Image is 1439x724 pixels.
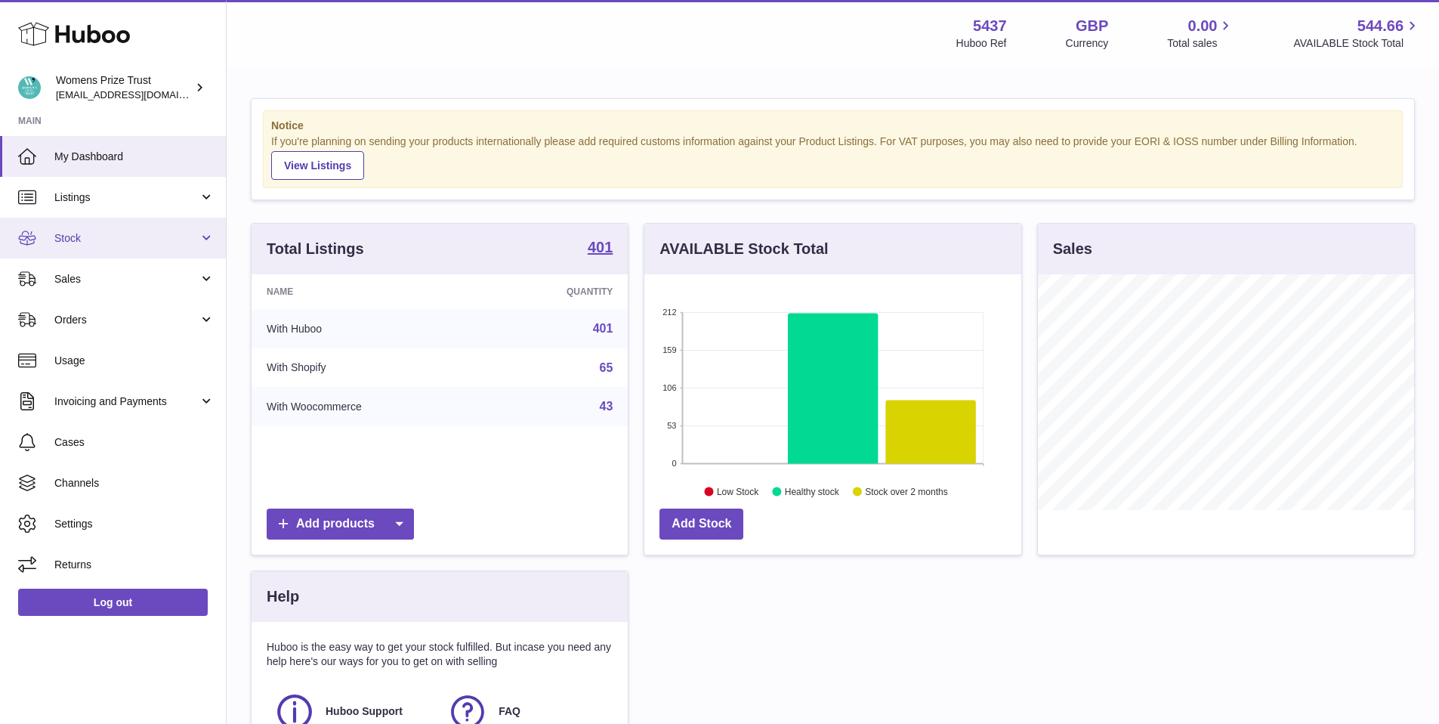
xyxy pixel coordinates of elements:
[54,231,199,246] span: Stock
[485,274,628,309] th: Quantity
[659,509,743,540] a: Add Stock
[662,308,676,317] text: 212
[600,361,613,374] a: 65
[326,704,403,719] span: Huboo Support
[54,394,199,409] span: Invoicing and Payments
[1188,16,1218,36] span: 0.00
[659,239,828,259] h3: AVAILABLE Stock Total
[267,509,414,540] a: Add products
[267,640,613,669] p: Huboo is the easy way to get your stock fulfilled. But incase you need any help here's our ways f...
[662,383,676,392] text: 106
[56,88,222,101] span: [EMAIL_ADDRESS][DOMAIN_NAME]
[271,119,1394,133] strong: Notice
[1066,36,1109,51] div: Currency
[956,36,1007,51] div: Huboo Ref
[54,272,199,286] span: Sales
[588,240,613,258] a: 401
[668,421,677,430] text: 53
[54,435,215,450] span: Cases
[54,517,215,531] span: Settings
[662,345,676,354] text: 159
[252,387,485,426] td: With Woocommerce
[252,309,485,348] td: With Huboo
[1076,16,1108,36] strong: GBP
[252,348,485,388] td: With Shopify
[866,486,948,497] text: Stock over 2 months
[499,704,520,719] span: FAQ
[267,586,299,607] h3: Help
[18,76,41,99] img: info@womensprizeforfiction.co.uk
[54,150,215,164] span: My Dashboard
[54,313,199,327] span: Orders
[1167,16,1234,51] a: 0.00 Total sales
[54,354,215,368] span: Usage
[588,240,613,255] strong: 401
[1053,239,1092,259] h3: Sales
[1293,16,1421,51] a: 544.66 AVAILABLE Stock Total
[56,73,192,102] div: Womens Prize Trust
[271,135,1394,180] div: If you're planning on sending your products internationally please add required customs informati...
[54,190,199,205] span: Listings
[271,151,364,180] a: View Listings
[973,16,1007,36] strong: 5437
[267,239,364,259] h3: Total Listings
[593,322,613,335] a: 401
[1293,36,1421,51] span: AVAILABLE Stock Total
[1357,16,1403,36] span: 544.66
[717,486,759,497] text: Low Stock
[18,589,208,616] a: Log out
[785,486,840,497] text: Healthy stock
[1167,36,1234,51] span: Total sales
[54,558,215,572] span: Returns
[600,400,613,413] a: 43
[252,274,485,309] th: Name
[54,476,215,490] span: Channels
[672,459,677,468] text: 0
